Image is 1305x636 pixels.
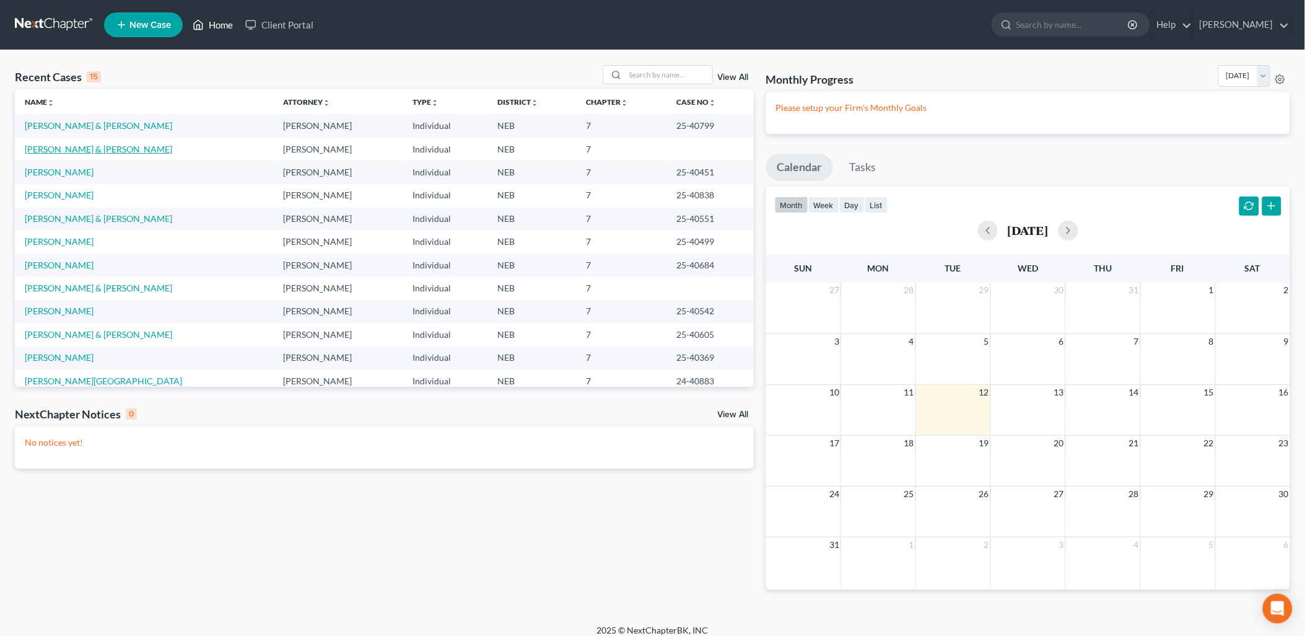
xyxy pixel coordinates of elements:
[412,97,439,107] a: Typeunfold_more
[667,207,754,230] td: 25-40551
[403,184,487,207] td: Individual
[577,230,667,253] td: 7
[795,263,813,273] span: Sun
[1016,13,1130,36] input: Search by name...
[274,230,403,253] td: [PERSON_NAME]
[978,487,990,501] span: 26
[25,283,172,293] a: [PERSON_NAME] & [PERSON_NAME]
[87,71,101,82] div: 15
[25,260,94,270] a: [PERSON_NAME]
[577,207,667,230] td: 7
[488,300,577,323] td: NEB
[839,154,888,181] a: Tasks
[274,184,403,207] td: [PERSON_NAME]
[1058,537,1065,552] span: 3
[488,323,577,346] td: NEB
[626,66,712,84] input: Search by name...
[1203,487,1215,501] span: 29
[766,72,854,87] h3: Monthly Progress
[1128,487,1140,501] span: 28
[775,197,808,213] button: month
[978,283,990,298] span: 29
[488,161,577,183] td: NEB
[677,97,717,107] a: Case Nounfold_more
[828,537,840,552] span: 31
[274,254,403,276] td: [PERSON_NAME]
[25,376,182,386] a: [PERSON_NAME][GEOGRAPHIC_DATA]
[908,537,915,552] span: 1
[25,306,94,316] a: [PERSON_NAME]
[274,369,403,392] td: [PERSON_NAME]
[25,167,94,177] a: [PERSON_NAME]
[488,347,577,369] td: NEB
[1278,436,1290,451] span: 23
[323,99,331,107] i: unfold_more
[667,300,754,323] td: 25-40542
[1058,334,1065,349] span: 6
[983,334,990,349] span: 5
[284,97,331,107] a: Attorneyunfold_more
[488,138,577,161] td: NEB
[431,99,439,107] i: unfold_more
[25,213,172,224] a: [PERSON_NAME] & [PERSON_NAME]
[1203,385,1215,400] span: 15
[828,283,840,298] span: 27
[865,197,888,213] button: list
[1018,263,1038,273] span: Wed
[978,385,990,400] span: 12
[488,207,577,230] td: NEB
[1245,263,1260,273] span: Sat
[667,323,754,346] td: 25-40605
[488,114,577,137] td: NEB
[488,230,577,253] td: NEB
[903,283,915,298] span: 28
[667,184,754,207] td: 25-40838
[1133,334,1140,349] span: 7
[25,329,172,340] a: [PERSON_NAME] & [PERSON_NAME]
[667,347,754,369] td: 25-40369
[25,97,55,107] a: Nameunfold_more
[1203,436,1215,451] span: 22
[1053,436,1065,451] span: 20
[25,236,94,247] a: [PERSON_NAME]
[274,161,403,183] td: [PERSON_NAME]
[1208,283,1215,298] span: 1
[903,385,915,400] span: 11
[1171,263,1184,273] span: Fri
[274,347,403,369] td: [PERSON_NAME]
[667,369,754,392] td: 24-40883
[403,347,487,369] td: Individual
[403,323,487,346] td: Individual
[15,69,101,84] div: Recent Cases
[239,14,320,36] a: Client Portal
[908,334,915,349] span: 4
[718,410,749,419] a: View All
[531,99,539,107] i: unfold_more
[577,276,667,299] td: 7
[47,99,55,107] i: unfold_more
[839,197,865,213] button: day
[577,161,667,183] td: 7
[488,369,577,392] td: NEB
[667,114,754,137] td: 25-40799
[274,300,403,323] td: [PERSON_NAME]
[129,20,171,30] span: New Case
[1053,487,1065,501] span: 27
[274,323,403,346] td: [PERSON_NAME]
[186,14,239,36] a: Home
[808,197,839,213] button: week
[577,347,667,369] td: 7
[577,254,667,276] td: 7
[488,276,577,299] td: NEB
[403,138,487,161] td: Individual
[1278,385,1290,400] span: 16
[126,409,137,420] div: 0
[1128,385,1140,400] span: 14
[25,120,172,131] a: [PERSON_NAME] & [PERSON_NAME]
[1128,436,1140,451] span: 21
[1208,537,1215,552] span: 5
[577,323,667,346] td: 7
[667,161,754,183] td: 25-40451
[983,537,990,552] span: 2
[709,99,717,107] i: unfold_more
